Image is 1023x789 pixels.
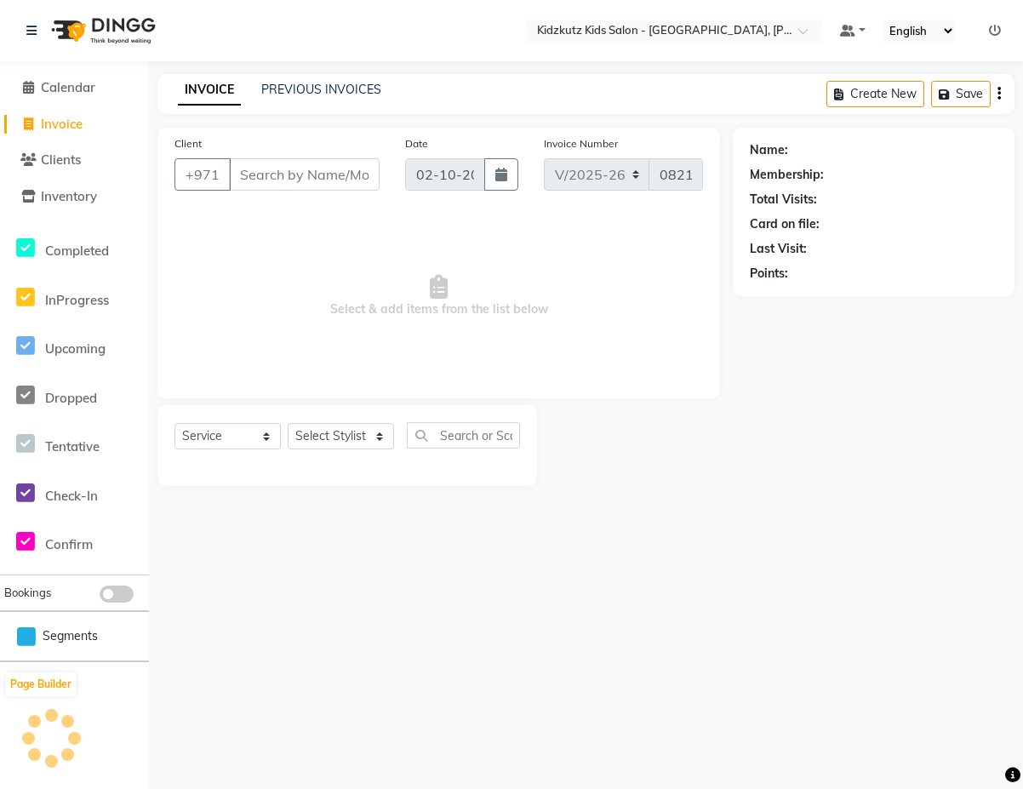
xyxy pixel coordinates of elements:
[750,265,788,283] div: Points:
[750,191,817,209] div: Total Visits:
[45,292,109,308] span: InProgress
[931,81,991,107] button: Save
[6,672,76,696] button: Page Builder
[4,115,145,134] a: Invoice
[41,152,81,168] span: Clients
[4,187,145,207] a: Inventory
[4,78,145,98] a: Calendar
[750,215,820,233] div: Card on file:
[45,243,109,259] span: Completed
[178,75,241,106] a: INVOICE
[407,422,520,449] input: Search or Scan
[750,166,824,184] div: Membership:
[174,158,231,191] button: +971
[43,627,98,645] span: Segments
[174,211,703,381] span: Select & add items from the list below
[174,136,202,152] label: Client
[45,488,98,504] span: Check-In
[41,188,97,204] span: Inventory
[45,438,100,455] span: Tentative
[43,7,160,54] img: logo
[4,586,51,599] span: Bookings
[45,536,93,552] span: Confirm
[41,79,95,95] span: Calendar
[826,81,924,107] button: Create New
[45,390,97,406] span: Dropped
[544,136,618,152] label: Invoice Number
[261,82,381,97] a: PREVIOUS INVOICES
[4,151,145,170] a: Clients
[750,240,807,258] div: Last Visit:
[750,141,788,159] div: Name:
[41,116,83,132] span: Invoice
[229,158,380,191] input: Search by Name/Mobile/Email/Code
[45,340,106,357] span: Upcoming
[405,136,428,152] label: Date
